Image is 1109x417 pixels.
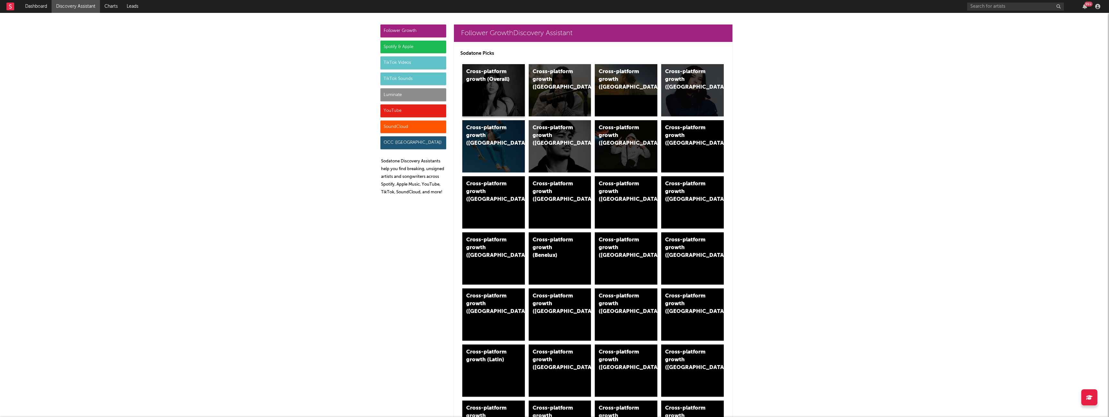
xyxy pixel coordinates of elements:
a: Cross-platform growth ([GEOGRAPHIC_DATA]/GSA) [595,120,657,172]
div: Cross-platform growth ([GEOGRAPHIC_DATA]) [599,68,643,91]
a: Cross-platform growth ([GEOGRAPHIC_DATA]) [595,176,657,228]
div: Cross-platform growth ([GEOGRAPHIC_DATA]) [533,180,576,203]
a: Cross-platform growth (Benelux) [529,232,591,285]
div: Cross-platform growth ([GEOGRAPHIC_DATA]) [466,124,510,147]
a: Cross-platform growth (Latin) [462,344,525,397]
div: SoundCloud [380,121,446,133]
input: Search for artists [967,3,1064,11]
a: Cross-platform growth ([GEOGRAPHIC_DATA]) [661,176,724,228]
div: 99 + [1084,2,1093,6]
a: Cross-platform growth ([GEOGRAPHIC_DATA]) [595,64,657,116]
a: Cross-platform growth ([GEOGRAPHIC_DATA]) [661,232,724,285]
div: TikTok Videos [380,56,446,69]
a: Cross-platform growth ([GEOGRAPHIC_DATA]) [661,120,724,172]
div: Cross-platform growth ([GEOGRAPHIC_DATA]) [466,180,510,203]
a: Cross-platform growth ([GEOGRAPHIC_DATA]) [661,344,724,397]
div: Cross-platform growth ([GEOGRAPHIC_DATA]/GSA) [599,124,643,147]
div: Follower Growth [380,24,446,37]
div: Cross-platform growth ([GEOGRAPHIC_DATA]) [466,236,510,259]
div: Cross-platform growth ([GEOGRAPHIC_DATA]) [599,292,643,315]
div: Cross-platform growth ([GEOGRAPHIC_DATA]) [665,292,709,315]
a: Cross-platform growth ([GEOGRAPHIC_DATA]) [661,64,724,116]
div: Cross-platform growth ([GEOGRAPHIC_DATA]) [599,180,643,203]
a: Follower GrowthDiscovery Assistant [454,24,732,42]
p: Sodatone Discovery Assistants help you find breaking, unsigned artists and songwriters across Spo... [381,158,446,196]
p: Sodatone Picks [460,50,726,57]
div: Cross-platform growth (Latin) [466,348,510,364]
a: Cross-platform growth ([GEOGRAPHIC_DATA]) [529,120,591,172]
a: Cross-platform growth ([GEOGRAPHIC_DATA]) [529,344,591,397]
a: Cross-platform growth ([GEOGRAPHIC_DATA]) [595,288,657,341]
div: Cross-platform growth ([GEOGRAPHIC_DATA]) [599,236,643,259]
div: Cross-platform growth ([GEOGRAPHIC_DATA]) [466,292,510,315]
a: Cross-platform growth ([GEOGRAPHIC_DATA]) [462,232,525,285]
div: Cross-platform growth ([GEOGRAPHIC_DATA]) [665,180,709,203]
div: Cross-platform growth (Overall) [466,68,510,83]
a: Cross-platform growth ([GEOGRAPHIC_DATA]) [595,232,657,285]
a: Cross-platform growth ([GEOGRAPHIC_DATA]) [661,288,724,341]
div: OCC ([GEOGRAPHIC_DATA]) [380,136,446,149]
div: Cross-platform growth ([GEOGRAPHIC_DATA]) [533,68,576,91]
div: Spotify & Apple [380,41,446,53]
a: Cross-platform growth ([GEOGRAPHIC_DATA]) [462,288,525,341]
div: Cross-platform growth (Benelux) [533,236,576,259]
div: YouTube [380,104,446,117]
div: Cross-platform growth ([GEOGRAPHIC_DATA]) [533,292,576,315]
div: Cross-platform growth ([GEOGRAPHIC_DATA]) [665,236,709,259]
div: Cross-platform growth ([GEOGRAPHIC_DATA]) [533,348,576,372]
a: Cross-platform growth ([GEOGRAPHIC_DATA]) [529,176,591,228]
div: Cross-platform growth ([GEOGRAPHIC_DATA]) [665,124,709,147]
div: TikTok Sounds [380,73,446,85]
div: Cross-platform growth ([GEOGRAPHIC_DATA]) [599,348,643,372]
div: Luminate [380,88,446,101]
a: Cross-platform growth ([GEOGRAPHIC_DATA]) [529,288,591,341]
a: Cross-platform growth ([GEOGRAPHIC_DATA]) [462,176,525,228]
button: 99+ [1083,4,1087,9]
a: Cross-platform growth (Overall) [462,64,525,116]
div: Cross-platform growth ([GEOGRAPHIC_DATA]) [665,348,709,372]
a: Cross-platform growth ([GEOGRAPHIC_DATA]) [529,64,591,116]
div: Cross-platform growth ([GEOGRAPHIC_DATA]) [665,68,709,91]
a: Cross-platform growth ([GEOGRAPHIC_DATA]) [462,120,525,172]
a: Cross-platform growth ([GEOGRAPHIC_DATA]) [595,344,657,397]
div: Cross-platform growth ([GEOGRAPHIC_DATA]) [533,124,576,147]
